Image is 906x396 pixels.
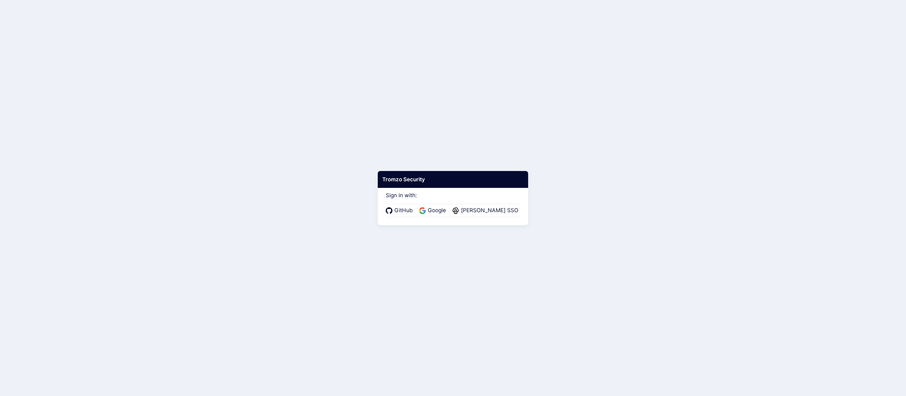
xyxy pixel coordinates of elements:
span: GitHub [392,206,415,215]
span: Google [426,206,448,215]
div: Sign in with: [386,183,520,217]
span: [PERSON_NAME] SSO [459,206,520,215]
a: GitHub [386,206,415,215]
a: [PERSON_NAME] SSO [452,206,520,215]
a: Google [419,206,448,215]
div: Tromzo Security [378,171,528,188]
